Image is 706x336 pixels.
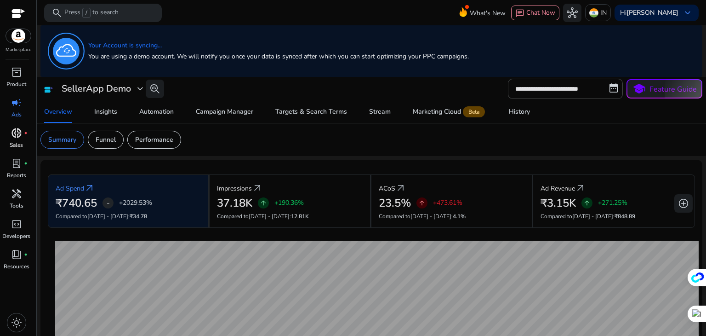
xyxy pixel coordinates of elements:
[583,199,591,207] span: arrow_upward
[291,213,309,220] span: 12.81K
[274,200,304,206] p: +190.36%
[24,162,28,165] span: fiber_manual_record
[632,82,646,96] span: school
[217,212,363,220] p: Compared to :
[96,135,116,145] p: Funnel
[615,213,635,220] span: ₹848.89
[249,213,290,220] span: [DATE] - [DATE]
[149,83,160,94] span: search_insights
[620,10,678,16] p: Hi
[526,8,555,17] span: Chat Now
[463,106,485,117] span: Beta
[453,213,466,220] span: 4.1%
[563,4,581,22] button: hub
[589,8,598,17] img: in.svg
[56,184,84,193] p: Ad Spend
[410,213,451,220] span: [DATE] - [DATE]
[44,109,72,115] div: Overview
[146,80,164,98] button: search_insights
[130,213,147,220] span: ₹34.78
[217,197,252,210] h2: 37.18K
[252,183,263,194] a: arrow_outward
[567,7,578,18] span: hub
[515,9,524,18] span: chat
[572,213,613,220] span: [DATE] - [DATE]
[135,135,173,145] p: Performance
[626,8,678,17] b: [PERSON_NAME]
[275,109,347,115] div: Targets & Search Terms
[56,212,201,220] p: Compared to :
[678,198,689,209] span: add_circle
[196,109,253,115] div: Campaign Manager
[509,109,530,115] div: History
[11,219,22,230] span: code_blocks
[51,7,63,18] span: search
[600,5,607,21] p: IN
[217,184,252,193] p: Impressions
[62,83,131,94] h3: SellerApp Demo
[674,194,693,213] button: add_circle
[11,249,22,260] span: book_4
[11,127,22,139] span: donut_small
[119,200,152,206] p: +2029.53%
[11,188,22,199] span: handyman
[24,131,28,135] span: fiber_manual_record
[395,183,406,194] a: arrow_outward
[682,7,693,18] span: keyboard_arrow_down
[6,29,31,43] img: amazon.svg
[575,183,586,194] a: arrow_outward
[260,199,267,207] span: arrow_upward
[56,197,97,210] h2: ₹740.65
[11,317,22,328] span: light_mode
[24,253,28,256] span: fiber_manual_record
[379,197,411,210] h2: 23.5%
[48,135,76,145] p: Summary
[139,109,174,115] div: Automation
[541,197,576,210] h2: ₹3.15K
[2,232,30,240] p: Developers
[10,202,23,210] p: Tools
[10,141,23,149] p: Sales
[379,184,395,193] p: ACoS
[413,108,487,116] div: Marketing Cloud
[379,212,524,220] p: Compared to :
[11,67,22,78] span: inventory_2
[541,184,575,193] p: Ad Revenue
[433,200,462,206] p: +473.61%
[11,110,22,119] p: Ads
[369,109,391,115] div: Stream
[6,46,31,53] p: Marketplace
[598,200,627,206] p: +271.25%
[511,6,559,20] button: chatChat Now
[6,80,26,88] p: Product
[541,212,687,220] p: Compared to :
[470,5,506,21] span: What's New
[7,171,26,180] p: Reports
[88,42,469,50] h5: Your Account is syncing...
[64,8,119,18] p: Press to search
[11,97,22,108] span: campaign
[87,213,128,220] span: [DATE] - [DATE]
[88,53,469,61] h5: You are using a demo account. We will notify you once your data is synced after which you can sta...
[11,158,22,169] span: lab_profile
[82,8,91,18] span: /
[94,109,117,115] div: Insights
[4,262,29,271] p: Resources
[107,197,110,209] span: -
[135,83,146,94] span: expand_more
[84,183,95,194] a: arrow_outward
[626,79,702,98] button: schoolFeature Guide
[649,84,697,95] p: Feature Guide
[418,199,426,207] span: arrow_upward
